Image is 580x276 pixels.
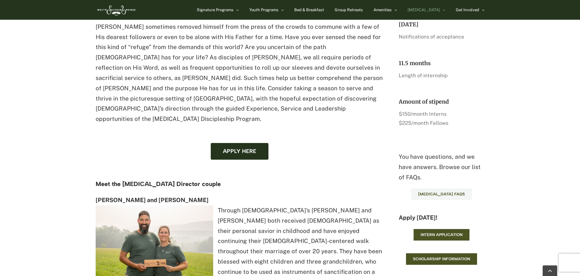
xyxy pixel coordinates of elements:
span: [MEDICAL_DATA] [408,8,440,12]
span: Bed & Breakfast [294,8,324,12]
h2: 11.5 months [399,60,484,67]
span: Apply here [223,148,256,155]
strong: [PERSON_NAME] and [PERSON_NAME] [96,197,209,203]
h4: Meet the [MEDICAL_DATA] Director couple [96,181,383,187]
span: Group Retreats [335,8,363,12]
div: Length of internship [399,71,484,80]
h2: Amount of stipend [399,98,484,105]
span: Get Involved [456,8,479,12]
span: Youth Programs [249,8,278,12]
img: White Sulphur Springs Logo [96,2,136,18]
p: Notifications of acceptance [399,32,484,41]
a: Scholarship information [406,253,477,265]
span: Signature Programs [197,8,234,12]
h2: [DATE] [399,21,484,28]
a: Apply here [211,143,268,160]
a: Intern Application [414,229,469,241]
a: [MEDICAL_DATA] FAQs [411,188,472,200]
p: [PERSON_NAME] sometimes removed himself from the press of the crowds to commune with a few of His... [96,12,383,124]
strong: Apply [DATE]! [399,214,437,221]
span: [MEDICAL_DATA] FAQs [418,192,465,197]
span: Intern Application [421,232,462,237]
span: Amenities [374,8,392,12]
p: You have questions, and we have answers. Browse our list of FAQs. [399,152,484,182]
span: Scholarship information [413,257,470,261]
p: $150/month Interns $225/month Fellows [399,110,484,128]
